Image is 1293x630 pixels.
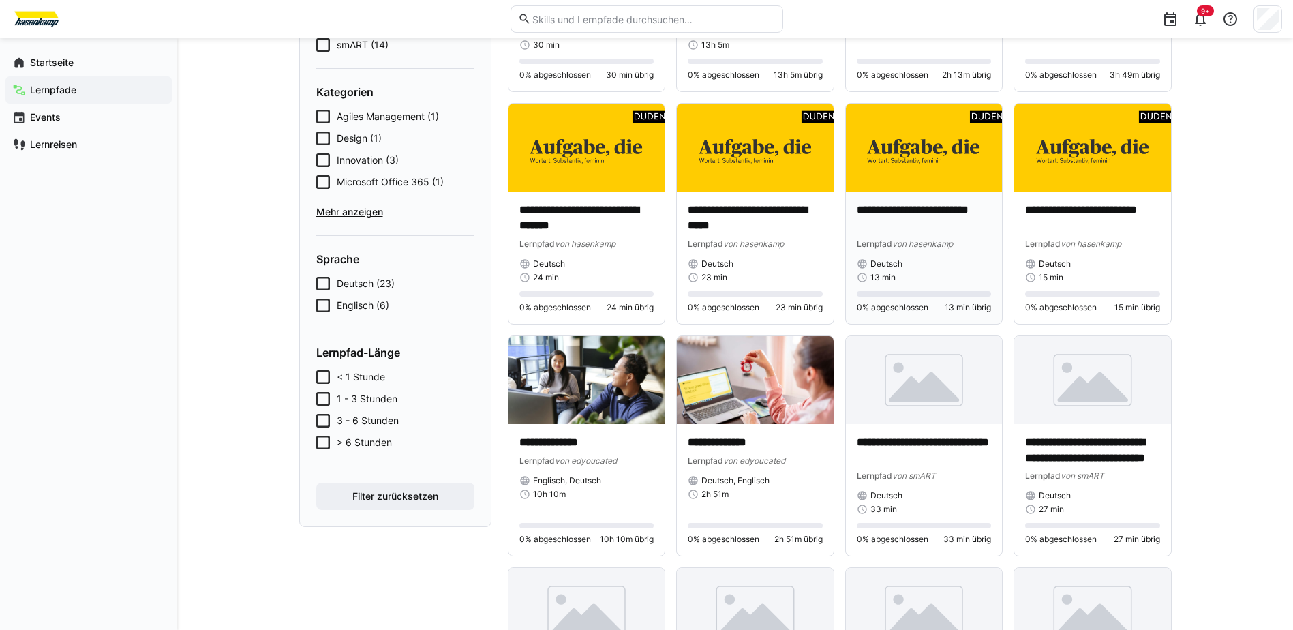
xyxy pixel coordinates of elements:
span: Englisch (6) [337,299,389,312]
span: Lernpfad [688,239,723,249]
span: Agiles Management (1) [337,110,439,123]
span: 0% abgeschlossen [1025,70,1097,80]
span: 1 - 3 Stunden [337,392,397,406]
span: Mehr anzeigen [316,205,474,219]
span: 33 min [870,504,897,515]
span: 9+ [1201,7,1210,15]
span: von hasenkamp [555,239,615,249]
span: Lernpfad [857,470,892,481]
span: von edyoucated [555,455,617,466]
span: Deutsch [701,258,733,269]
span: Design (1) [337,132,382,145]
span: 24 min [533,272,559,283]
button: Filter zurücksetzen [316,483,474,510]
span: 10h 10m [533,489,566,500]
span: 23 min [701,272,727,283]
span: 0% abgeschlossen [857,534,928,545]
h4: Sprache [316,252,474,266]
span: 0% abgeschlossen [688,302,759,313]
span: Innovation (3) [337,153,399,167]
h4: Kategorien [316,85,474,99]
span: 2h 51m übrig [774,534,823,545]
span: 0% abgeschlossen [688,70,759,80]
img: image [1014,336,1171,424]
span: 15 min [1039,272,1063,283]
span: von hasenkamp [1061,239,1121,249]
span: 15 min übrig [1114,302,1160,313]
img: image [677,336,834,424]
span: Lernpfad [1025,239,1061,249]
span: Lernpfad [519,455,555,466]
span: von edyoucated [723,455,785,466]
span: 27 min [1039,504,1064,515]
img: image [1014,104,1171,192]
span: < 1 Stunde [337,370,385,384]
img: image [677,104,834,192]
span: 0% abgeschlossen [1025,302,1097,313]
span: 0% abgeschlossen [857,70,928,80]
span: 30 min [533,40,560,50]
span: 33 min übrig [943,534,991,545]
span: 0% abgeschlossen [688,534,759,545]
span: > 6 Stunden [337,436,392,449]
span: Deutsch [1039,258,1071,269]
span: Deutsch [870,258,902,269]
span: 13 min übrig [945,302,991,313]
span: Lernpfad [519,239,555,249]
h4: Lernpfad-Länge [316,346,474,359]
span: von smART [892,470,936,481]
img: image [508,336,665,424]
span: Deutsch [870,490,902,501]
span: Lernpfad [857,239,892,249]
span: 24 min übrig [607,302,654,313]
img: image [846,104,1003,192]
span: 3 - 6 Stunden [337,414,399,427]
span: Englisch, Deutsch [533,475,601,486]
span: Microsoft Office 365 (1) [337,175,444,189]
span: 3h 49m übrig [1110,70,1160,80]
input: Skills und Lernpfade durchsuchen… [531,13,775,25]
span: 27 min übrig [1114,534,1160,545]
img: image [508,104,665,192]
span: 23 min übrig [776,302,823,313]
span: Deutsch [533,258,565,269]
span: von hasenkamp [892,239,953,249]
span: 2h 13m übrig [942,70,991,80]
span: von hasenkamp [723,239,784,249]
span: 13h 5m [701,40,729,50]
span: smART (14) [337,38,389,52]
span: 13 min [870,272,896,283]
span: 10h 10m übrig [600,534,654,545]
img: image [846,336,1003,424]
span: Lernpfad [1025,470,1061,481]
span: 13h 5m übrig [774,70,823,80]
span: Filter zurücksetzen [350,490,440,503]
span: von smART [1061,470,1104,481]
span: Deutsch [1039,490,1071,501]
span: 0% abgeschlossen [519,70,591,80]
span: 0% abgeschlossen [519,302,591,313]
span: 2h 51m [701,489,729,500]
span: Lernpfad [688,455,723,466]
span: Deutsch, Englisch [701,475,770,486]
span: 0% abgeschlossen [1025,534,1097,545]
span: 0% abgeschlossen [519,534,591,545]
span: 30 min übrig [606,70,654,80]
span: 0% abgeschlossen [857,302,928,313]
span: Deutsch (23) [337,277,395,290]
